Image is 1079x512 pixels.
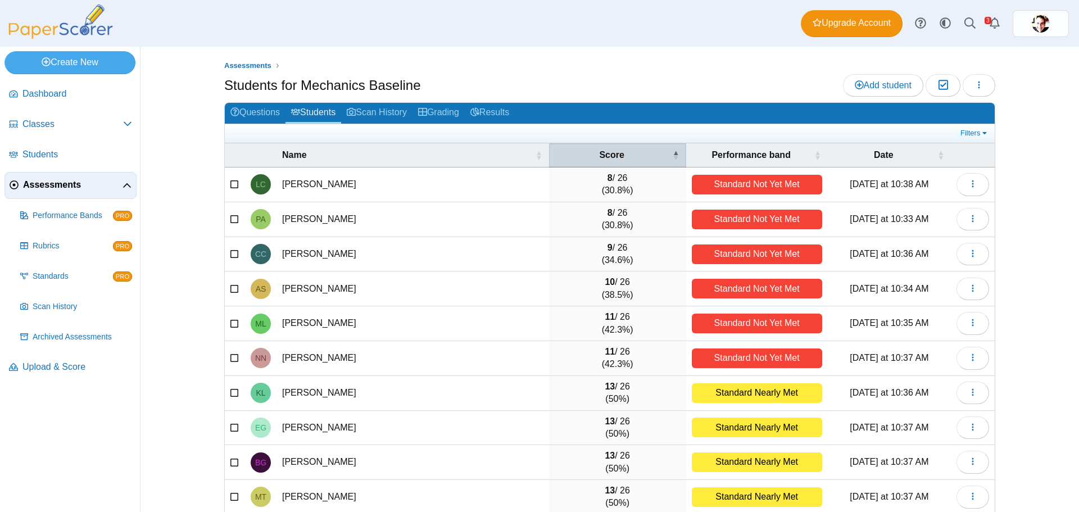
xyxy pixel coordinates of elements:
[850,179,928,189] time: Aug 28, 2025 at 10:38 AM
[874,150,894,160] span: Date
[285,103,341,124] a: Students
[256,285,266,293] span: Amogh Singh
[711,150,790,160] span: Performance band
[465,103,515,124] a: Results
[673,143,679,167] span: Score : Activate to invert sorting
[599,150,624,160] span: Score
[113,271,132,282] span: PRO
[276,376,549,411] td: [PERSON_NAME]
[536,143,542,167] span: Name : Activate to sort
[282,150,307,160] span: Name
[937,143,944,167] span: Date : Activate to sort
[850,492,928,501] time: Aug 28, 2025 at 10:37 AM
[276,271,549,306] td: [PERSON_NAME]
[224,76,421,95] h1: Students for Mechanics Baseline
[958,128,992,139] a: Filters
[276,237,549,272] td: [PERSON_NAME]
[4,51,135,74] a: Create New
[33,332,132,343] span: Archived Assessments
[224,61,271,70] span: Assessments
[276,341,549,376] td: [PERSON_NAME]
[692,487,822,507] div: Standard Nearly Met
[605,277,615,287] b: 10
[692,314,822,333] div: Standard Not Yet Met
[605,382,615,391] b: 13
[113,211,132,221] span: PRO
[549,167,686,202] td: / 26 (30.8%)
[605,451,615,460] b: 13
[33,210,113,221] span: Performance Bands
[22,88,132,100] span: Dashboard
[16,324,137,351] a: Archived Assessments
[412,103,465,124] a: Grading
[813,17,891,29] span: Upgrade Account
[549,411,686,446] td: / 26 (50%)
[549,271,686,306] td: / 26 (38.5%)
[692,383,822,403] div: Standard Nearly Met
[814,143,821,167] span: Performance band : Activate to sort
[22,361,132,373] span: Upload & Score
[843,74,923,97] a: Add student
[256,389,265,397] span: Kyle Leite-Amaral
[549,306,686,341] td: / 26 (42.3%)
[850,284,928,293] time: Aug 28, 2025 at 10:34 AM
[276,167,549,202] td: [PERSON_NAME]
[22,118,123,130] span: Classes
[607,243,613,252] b: 9
[256,180,266,188] span: Lucas Casagrande
[23,179,123,191] span: Assessments
[850,457,928,466] time: Aug 28, 2025 at 10:37 AM
[225,103,285,124] a: Questions
[276,306,549,341] td: [PERSON_NAME]
[221,59,274,73] a: Assessments
[692,418,822,437] div: Standard Nearly Met
[605,312,615,321] b: 11
[850,214,928,224] time: Aug 28, 2025 at 10:33 AM
[4,81,137,108] a: Dashboard
[276,411,549,446] td: [PERSON_NAME]
[4,31,117,40] a: PaperScorer
[850,423,928,432] time: Aug 28, 2025 at 10:37 AM
[692,244,822,264] div: Standard Not Yet Met
[4,111,137,138] a: Classes
[1013,10,1069,37] a: ps.1TMz155yTUve2V4S
[4,354,137,381] a: Upload & Score
[605,416,615,426] b: 13
[16,233,137,260] a: Rubrics PRO
[255,354,266,362] span: Nhien Nguyen
[256,215,266,223] span: Peter Abramov
[850,318,928,328] time: Aug 28, 2025 at 10:35 AM
[605,486,615,495] b: 13
[850,249,928,259] time: Aug 28, 2025 at 10:36 AM
[692,210,822,229] div: Standard Not Yet Met
[549,341,686,376] td: / 26 (42.3%)
[607,173,613,183] b: 8
[4,142,137,169] a: Students
[1032,15,1050,33] img: ps.1TMz155yTUve2V4S
[276,202,549,237] td: [PERSON_NAME]
[16,202,137,229] a: Performance Bands PRO
[255,250,266,258] span: Chloe Caterson
[982,11,1007,36] a: Alerts
[692,175,822,194] div: Standard Not Yet Met
[22,148,132,161] span: Students
[33,241,113,252] span: Rubrics
[33,301,132,312] span: Scan History
[4,4,117,39] img: PaperScorer
[16,263,137,290] a: Standards PRO
[549,445,686,480] td: / 26 (50%)
[692,348,822,368] div: Standard Not Yet Met
[255,424,266,432] span: Elijah Ginzburg
[850,353,928,363] time: Aug 28, 2025 at 10:37 AM
[255,459,266,466] span: Benjamin Goldvasser
[549,237,686,272] td: / 26 (34.6%)
[16,293,137,320] a: Scan History
[276,445,549,480] td: [PERSON_NAME]
[255,320,266,328] span: Maxwell Lassoff
[855,80,912,90] span: Add student
[605,347,615,356] b: 11
[4,172,137,199] a: Assessments
[33,271,113,282] span: Standards
[801,10,903,37] a: Upgrade Account
[607,208,613,218] b: 8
